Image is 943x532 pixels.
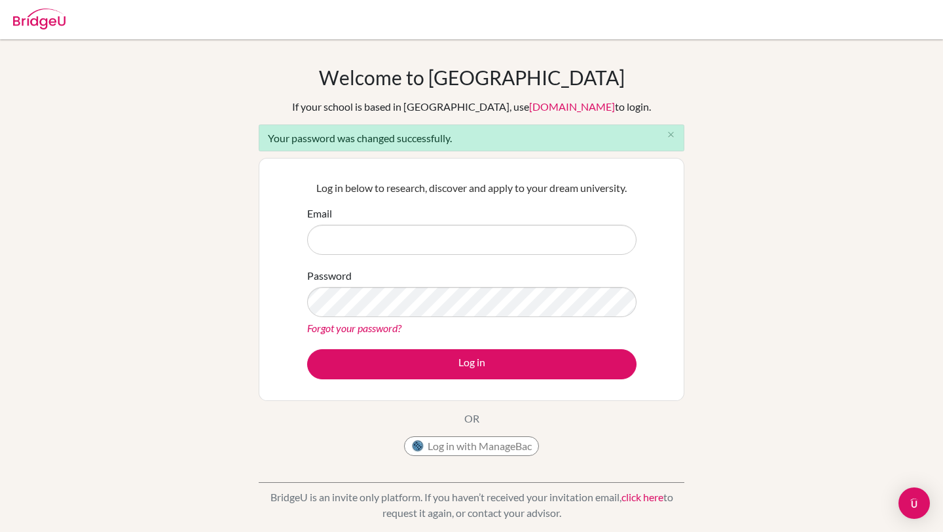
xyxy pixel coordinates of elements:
p: Log in below to research, discover and apply to your dream university. [307,180,637,196]
button: Log in with ManageBac [404,436,539,456]
a: click here [621,491,663,503]
p: OR [464,411,479,427]
p: BridgeU is an invite only platform. If you haven’t received your invitation email, to request it ... [259,489,684,521]
img: Bridge-U [13,9,65,29]
button: Log in [307,349,637,379]
label: Password [307,268,352,284]
div: Open Intercom Messenger [898,487,930,519]
div: If your school is based in [GEOGRAPHIC_DATA], use to login. [292,99,651,115]
div: Your password was changed successfully. [259,124,684,151]
a: Forgot your password? [307,322,401,334]
h1: Welcome to [GEOGRAPHIC_DATA] [319,66,625,89]
i: close [666,130,676,140]
label: Email [307,206,332,221]
a: [DOMAIN_NAME] [529,100,615,113]
button: Close [657,125,684,145]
